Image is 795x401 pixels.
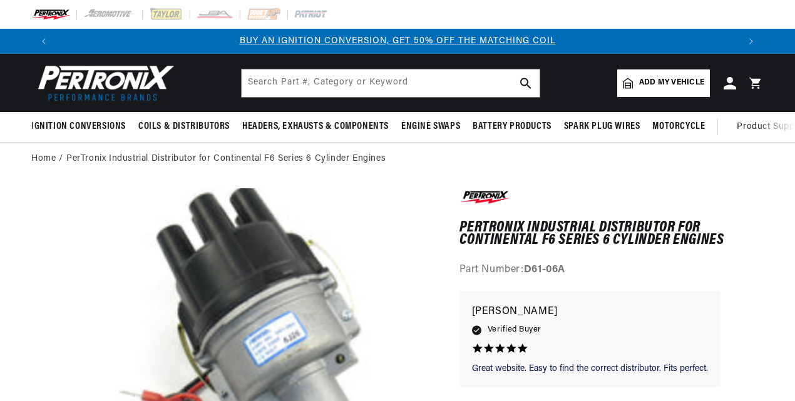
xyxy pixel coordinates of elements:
[31,152,764,166] nav: breadcrumbs
[31,112,132,141] summary: Ignition Conversions
[31,120,126,133] span: Ignition Conversions
[242,120,389,133] span: Headers, Exhausts & Components
[564,120,640,133] span: Spark Plug Wires
[639,77,704,89] span: Add my vehicle
[466,112,558,141] summary: Battery Products
[66,152,386,166] a: PerTronix Industrial Distributor for Continental F6 Series 6 Cylinder Engines
[459,262,764,278] div: Part Number:
[31,152,56,166] a: Home
[236,112,395,141] summary: Headers, Exhausts & Components
[652,120,705,133] span: Motorcycle
[31,61,175,104] img: Pertronix
[240,36,556,46] a: BUY AN IGNITION CONVERSION, GET 50% OFF THE MATCHING COIL
[132,112,236,141] summary: Coils & Distributors
[472,363,708,375] p: Great website. Easy to find the correct distributor. Fits perfect.
[488,323,541,337] span: Verified Buyer
[56,34,739,48] div: Announcement
[459,221,764,247] h1: PerTronix Industrial Distributor for Continental F6 Series 6 Cylinder Engines
[401,120,460,133] span: Engine Swaps
[617,69,710,97] a: Add my vehicle
[739,29,764,54] button: Translation missing: en.sections.announcements.next_announcement
[512,69,540,97] button: search button
[242,69,540,97] input: Search Part #, Category or Keyword
[31,29,56,54] button: Translation missing: en.sections.announcements.previous_announcement
[473,120,551,133] span: Battery Products
[56,34,739,48] div: 1 of 3
[138,120,230,133] span: Coils & Distributors
[472,303,708,321] p: [PERSON_NAME]
[395,112,466,141] summary: Engine Swaps
[558,112,647,141] summary: Spark Plug Wires
[524,265,565,275] strong: D61-06A
[646,112,711,141] summary: Motorcycle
